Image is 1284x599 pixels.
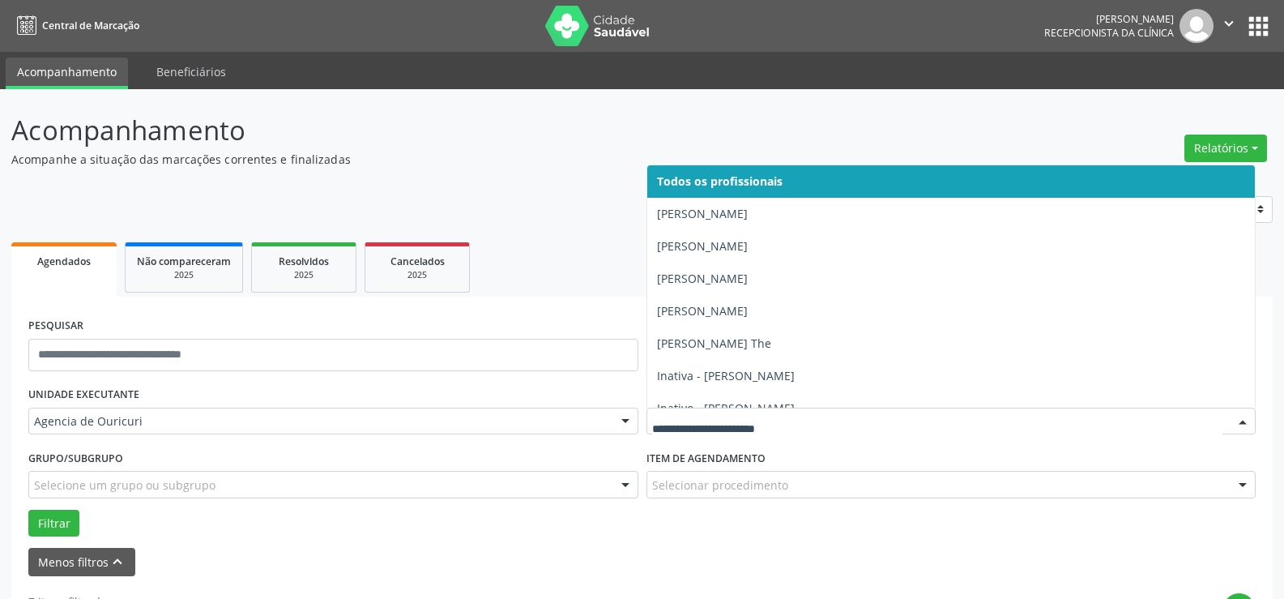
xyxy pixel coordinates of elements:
span: Não compareceram [137,255,231,268]
span: [PERSON_NAME] [657,238,748,254]
a: Central de Marcação [11,12,139,39]
span: Inativa - [PERSON_NAME] [657,368,795,383]
button: Relatórios [1184,135,1267,162]
div: 2025 [263,269,344,281]
a: Acompanhamento [6,58,128,89]
span: Todos os profissionais [657,173,783,189]
span: Selecione um grupo ou subgrupo [34,477,215,494]
button: Menos filtroskeyboard_arrow_up [28,548,135,576]
i:  [1220,15,1238,32]
span: [PERSON_NAME] [657,206,748,221]
p: Acompanhamento [11,110,894,151]
span: Inativo - [PERSON_NAME] [657,400,795,416]
div: 2025 [377,269,458,281]
span: [PERSON_NAME] The [657,336,771,351]
span: Cancelados [390,255,445,268]
button: apps [1244,12,1273,41]
span: Central de Marcação [42,19,139,32]
span: Resolvidos [279,255,329,268]
img: img [1179,9,1214,43]
label: Item de agendamento [646,446,766,471]
div: [PERSON_NAME] [1044,12,1174,26]
label: PESQUISAR [28,314,83,339]
button: Filtrar [28,510,79,537]
span: Recepcionista da clínica [1044,26,1174,40]
label: UNIDADE EXECUTANTE [28,383,139,408]
span: Agencia de Ouricuri [34,413,605,430]
a: Beneficiários [145,58,237,86]
label: Grupo/Subgrupo [28,446,123,471]
p: Acompanhe a situação das marcações correntes e finalizadas [11,151,894,168]
span: Agendados [37,255,91,268]
span: [PERSON_NAME] [657,271,748,286]
div: 2025 [137,269,231,281]
i: keyboard_arrow_up [109,553,126,571]
span: [PERSON_NAME] [657,303,748,319]
button:  [1214,9,1244,43]
span: Selecionar procedimento [652,477,788,494]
